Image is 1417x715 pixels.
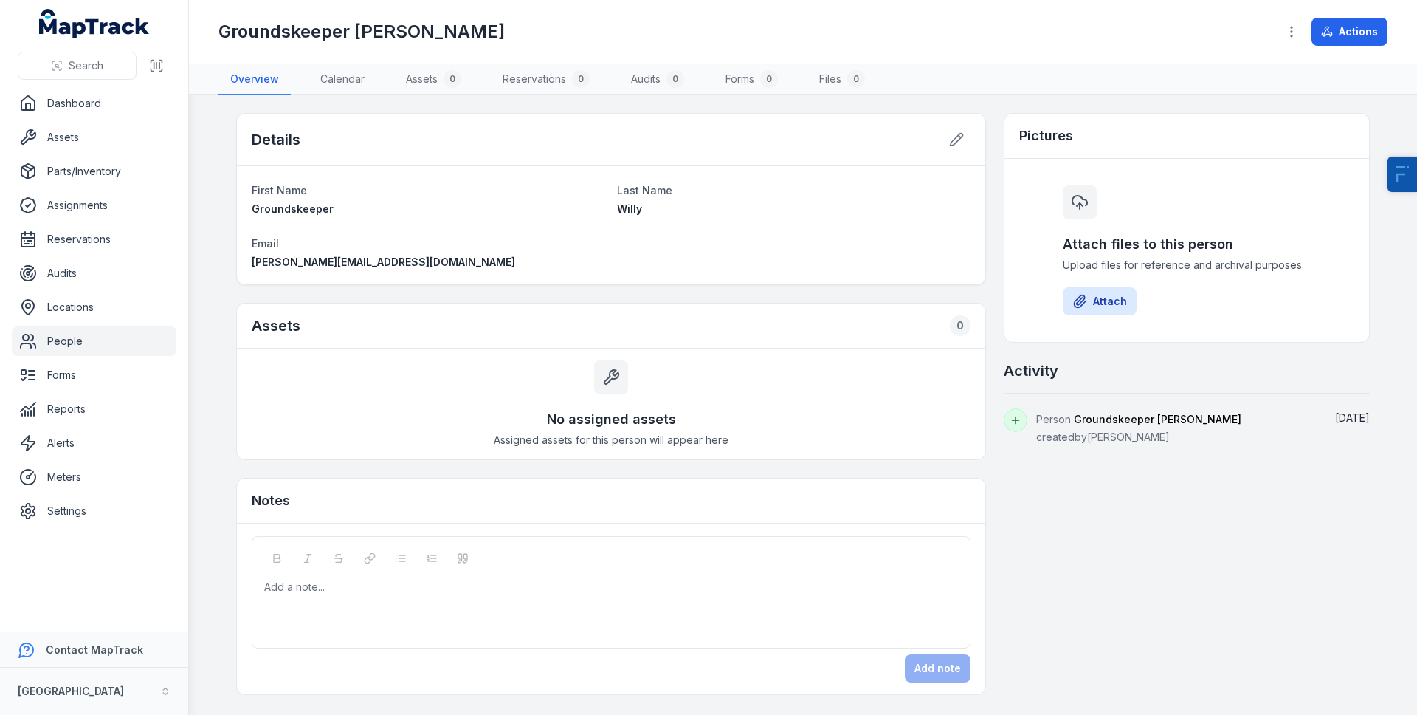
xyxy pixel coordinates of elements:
[572,70,590,88] div: 0
[617,202,642,215] span: Willy
[494,433,728,448] span: Assigned assets for this person will appear here
[1004,360,1058,381] h2: Activity
[760,70,778,88] div: 0
[1063,258,1311,273] span: Upload files for reference and archival purposes.
[252,256,515,268] span: [PERSON_NAME][EMAIL_ADDRESS][DOMAIN_NAME]
[218,20,505,44] h1: Groundskeeper [PERSON_NAME]
[12,191,176,220] a: Assignments
[12,360,176,390] a: Forms
[12,326,176,356] a: People
[18,685,124,697] strong: [GEOGRAPHIC_DATA]
[617,184,672,196] span: Last Name
[1335,411,1370,424] time: 15/10/2025, 1:08:20 pm
[12,394,176,424] a: Reports
[252,237,279,250] span: Email
[12,462,176,492] a: Meters
[252,202,334,215] span: Groundskeeper
[12,259,176,288] a: Audits
[46,643,143,656] strong: Contact MapTrack
[1063,234,1311,255] h3: Attach files to this person
[1311,18,1387,46] button: Actions
[950,315,970,336] div: 0
[1036,413,1241,443] span: Person created by [PERSON_NAME]
[308,64,376,95] a: Calendar
[1335,411,1370,424] span: [DATE]
[394,64,473,95] a: Assets0
[12,225,176,254] a: Reservations
[12,89,176,118] a: Dashboard
[39,9,150,38] a: MapTrack
[714,64,790,95] a: Forms0
[547,409,676,430] h3: No assigned assets
[619,64,696,95] a: Audits0
[12,496,176,526] a: Settings
[252,315,300,336] h2: Assets
[1063,287,1137,315] button: Attach
[666,70,684,88] div: 0
[807,64,877,95] a: Files0
[18,52,137,80] button: Search
[491,64,601,95] a: Reservations0
[69,58,103,73] span: Search
[12,123,176,152] a: Assets
[12,428,176,458] a: Alerts
[12,157,176,186] a: Parts/Inventory
[444,70,461,88] div: 0
[1019,126,1073,146] h3: Pictures
[252,490,290,511] h3: Notes
[12,292,176,322] a: Locations
[847,70,865,88] div: 0
[252,129,300,150] h2: Details
[252,184,307,196] span: First Name
[218,64,291,95] a: Overview
[1074,413,1241,425] span: Groundskeeper [PERSON_NAME]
